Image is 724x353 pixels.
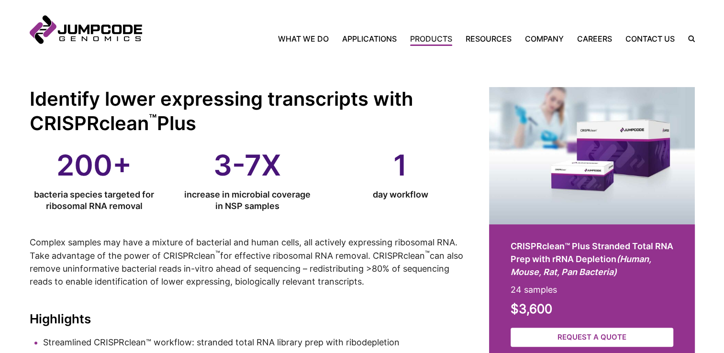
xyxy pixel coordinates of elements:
[619,33,681,44] a: Contact Us
[183,189,312,212] data-callout-description: increase in microbial coverage in NSP samples
[511,254,651,277] em: (Human, Mouse, Rat, Pan Bacteria)
[142,33,681,44] nav: Primary Navigation
[459,33,518,44] a: Resources
[336,189,465,200] data-callout-description: day workflow
[30,236,465,288] p: Complex samples may have a mixture of bacterial and human cells, all actively expressing ribosoma...
[570,33,619,44] a: Careers
[403,33,459,44] a: Products
[335,33,403,44] a: Applications
[215,250,220,257] sup: ™
[511,328,673,347] a: Request a Quote
[30,151,159,179] data-callout-value: 200+
[425,250,430,257] sup: ™
[511,283,673,296] p: 24 samples
[30,312,465,326] h2: Highlights
[149,111,157,126] sup: ™
[30,189,159,212] data-callout-description: bacteria species targeted for ribosomal RNA removal
[518,33,570,44] a: Company
[336,151,465,179] data-callout-value: 1
[511,301,552,316] strong: $3,600
[681,35,695,42] label: Search the site.
[30,87,465,135] h2: Identify lower expressing transcripts with CRISPRclean Plus
[511,240,673,278] h2: CRISPRclean™ Plus Stranded Total RNA Prep with rRNA Depletion
[278,33,335,44] a: What We Do
[43,336,465,349] li: Streamlined CRISPRclean™ workflow: stranded total RNA library prep with ribodepletion
[183,151,312,179] data-callout-value: 3-7X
